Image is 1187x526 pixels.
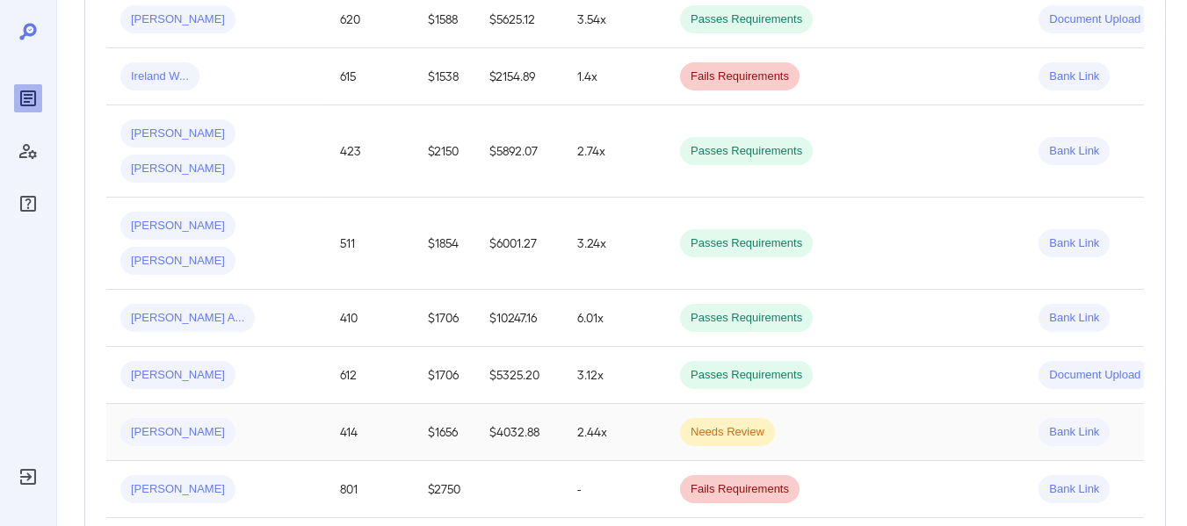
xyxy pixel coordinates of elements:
td: 410 [326,290,414,347]
td: $6001.27 [475,198,563,290]
span: [PERSON_NAME] [120,161,235,177]
div: Manage Users [14,137,42,165]
span: [PERSON_NAME] [120,367,235,384]
span: [PERSON_NAME] [120,11,235,28]
span: Document Upload [1039,11,1151,28]
span: Document Upload [1039,367,1151,384]
td: 801 [326,461,414,518]
td: $1538 [414,48,475,105]
span: [PERSON_NAME] [120,481,235,498]
td: 2.44x [563,404,666,461]
td: $5325.20 [475,347,563,404]
span: Bank Link [1039,481,1110,498]
span: Passes Requirements [680,235,813,252]
td: 3.12x [563,347,666,404]
span: Passes Requirements [680,143,813,160]
td: 3.24x [563,198,666,290]
td: $1656 [414,404,475,461]
span: Ireland W... [120,68,199,85]
span: [PERSON_NAME] [120,253,235,270]
span: [PERSON_NAME] [120,218,235,234]
td: 6.01x [563,290,666,347]
td: $1854 [414,198,475,290]
td: $5892.07 [475,105,563,198]
span: Bank Link [1039,310,1110,327]
td: $2750 [414,461,475,518]
td: 1.4x [563,48,666,105]
div: FAQ [14,190,42,218]
span: Needs Review [680,424,775,441]
span: Fails Requirements [680,68,800,85]
td: - [563,461,666,518]
td: $4032.88 [475,404,563,461]
span: Bank Link [1039,143,1110,160]
div: Log Out [14,463,42,491]
span: [PERSON_NAME] A... [120,310,255,327]
td: $1706 [414,290,475,347]
span: Passes Requirements [680,310,813,327]
td: $2150 [414,105,475,198]
span: Bank Link [1039,235,1110,252]
td: $1706 [414,347,475,404]
td: $2154.89 [475,48,563,105]
td: 511 [326,198,414,290]
span: [PERSON_NAME] [120,424,235,441]
td: 612 [326,347,414,404]
td: $10247.16 [475,290,563,347]
span: Fails Requirements [680,481,800,498]
td: 615 [326,48,414,105]
span: Bank Link [1039,424,1110,441]
span: Bank Link [1039,68,1110,85]
td: 414 [326,404,414,461]
div: Reports [14,84,42,112]
span: [PERSON_NAME] [120,126,235,142]
span: Passes Requirements [680,11,813,28]
td: 2.74x [563,105,666,198]
td: 423 [326,105,414,198]
span: Passes Requirements [680,367,813,384]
